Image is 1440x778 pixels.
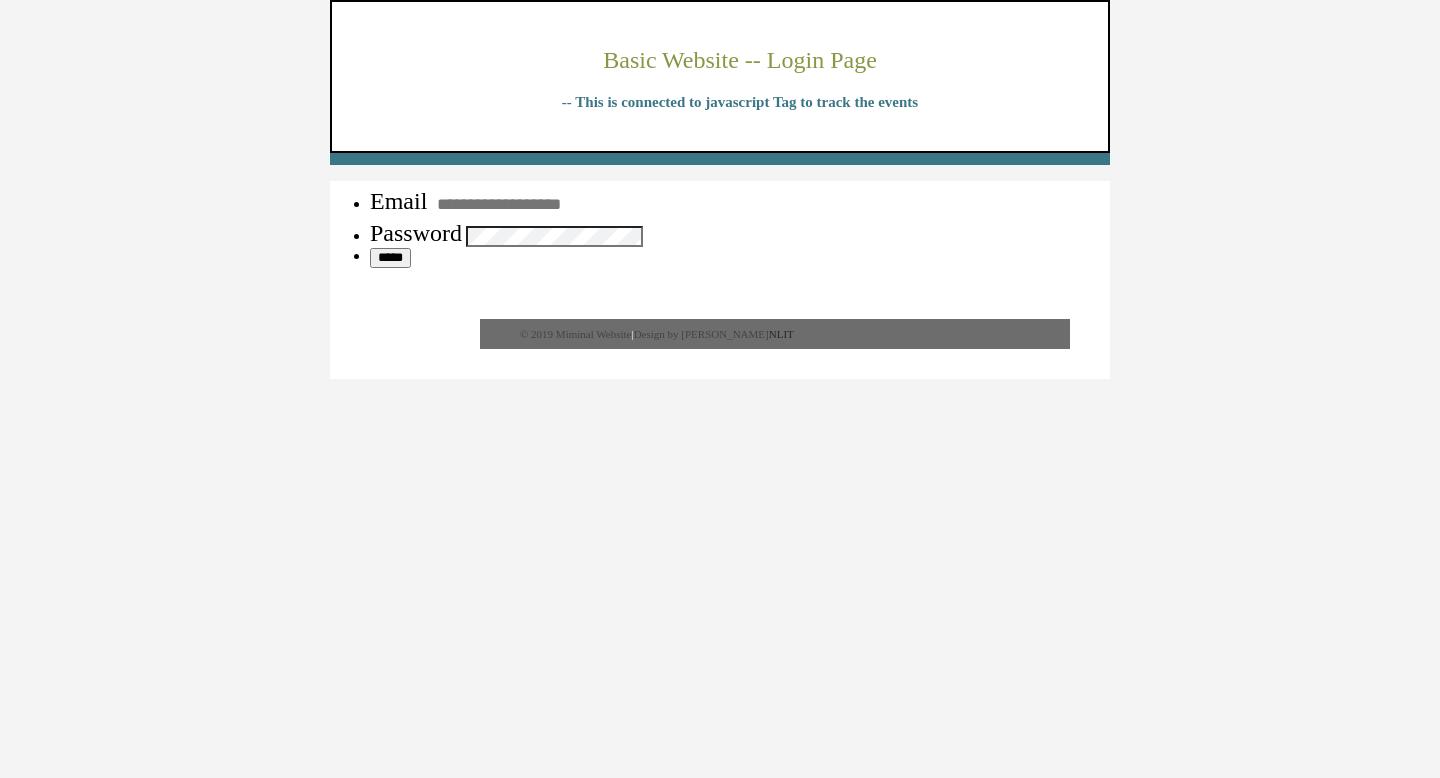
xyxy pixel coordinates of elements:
h1: Basic Website -- Login Page [372,47,1108,74]
footer: © 2019 Miminal Website Design by [PERSON_NAME] [480,319,1070,349]
a: NLIT [769,328,794,340]
h2: -- This is connected to javascript Tag to track the events [372,94,1108,111]
label: Email [370,188,427,214]
span: | [631,328,633,340]
label: Password [370,220,462,246]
